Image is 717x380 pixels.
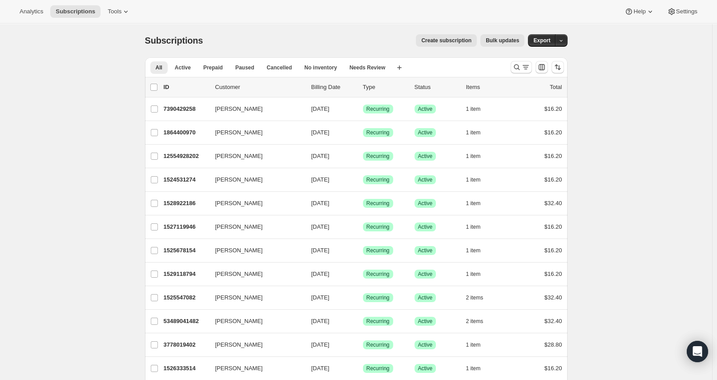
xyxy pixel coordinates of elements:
[164,270,208,279] p: 1529118794
[466,244,491,257] button: 1 item
[215,293,263,302] span: [PERSON_NAME]
[466,126,491,139] button: 1 item
[466,341,481,348] span: 1 item
[418,153,433,160] span: Active
[164,103,562,115] div: 7390429258[PERSON_NAME][DATE]SuccessRecurringSuccessActive1 item$16.20
[145,36,203,45] span: Subscriptions
[164,315,562,327] div: 53489041482[PERSON_NAME][DATE]SuccessRecurringSuccessActive2 items$32.40
[215,105,263,113] span: [PERSON_NAME]
[215,364,263,373] span: [PERSON_NAME]
[418,176,433,183] span: Active
[164,364,208,373] p: 1526333514
[311,294,330,301] span: [DATE]
[311,271,330,277] span: [DATE]
[486,37,519,44] span: Bulk updates
[210,173,299,187] button: [PERSON_NAME]
[108,8,121,15] span: Tools
[418,271,433,278] span: Active
[311,176,330,183] span: [DATE]
[311,365,330,372] span: [DATE]
[418,129,433,136] span: Active
[210,338,299,352] button: [PERSON_NAME]
[415,83,459,92] p: Status
[311,83,356,92] p: Billing Date
[215,340,263,349] span: [PERSON_NAME]
[544,247,562,254] span: $16.20
[164,268,562,280] div: 1529118794[PERSON_NAME][DATE]SuccessRecurringSuccessActive1 item$16.20
[544,365,562,372] span: $16.20
[210,196,299,210] button: [PERSON_NAME]
[367,341,390,348] span: Recurring
[544,176,562,183] span: $16.20
[14,5,48,18] button: Analytics
[164,317,208,326] p: 53489041482
[544,341,562,348] span: $28.80
[164,83,562,92] div: IDCustomerBilling DateTypeStatusItemsTotal
[550,83,562,92] p: Total
[367,153,390,160] span: Recurring
[416,34,477,47] button: Create subscription
[552,61,564,73] button: Sort the results
[215,83,304,92] p: Customer
[210,102,299,116] button: [PERSON_NAME]
[466,268,491,280] button: 1 item
[311,318,330,324] span: [DATE]
[466,221,491,233] button: 1 item
[466,291,493,304] button: 2 items
[164,362,562,375] div: 1526333514[PERSON_NAME][DATE]SuccessRecurringSuccessActive1 item$16.20
[466,83,511,92] div: Items
[311,153,330,159] span: [DATE]
[367,129,390,136] span: Recurring
[676,8,697,15] span: Settings
[235,64,254,71] span: Paused
[311,247,330,254] span: [DATE]
[311,105,330,112] span: [DATE]
[210,291,299,305] button: [PERSON_NAME]
[215,152,263,161] span: [PERSON_NAME]
[164,246,208,255] p: 1525678154
[156,64,162,71] span: All
[267,64,292,71] span: Cancelled
[363,83,407,92] div: Type
[210,243,299,258] button: [PERSON_NAME]
[544,318,562,324] span: $32.40
[367,318,390,325] span: Recurring
[466,294,483,301] span: 2 items
[466,176,481,183] span: 1 item
[466,362,491,375] button: 1 item
[164,221,562,233] div: 1527119946[PERSON_NAME][DATE]SuccessRecurringSuccessActive1 item$16.20
[215,270,263,279] span: [PERSON_NAME]
[480,34,524,47] button: Bulk updates
[544,153,562,159] span: $16.20
[511,61,532,73] button: Search and filter results
[466,339,491,351] button: 1 item
[466,365,481,372] span: 1 item
[662,5,703,18] button: Settings
[215,128,263,137] span: [PERSON_NAME]
[392,61,407,74] button: Create new view
[164,244,562,257] div: 1525678154[PERSON_NAME][DATE]SuccessRecurringSuccessActive1 item$16.20
[164,199,208,208] p: 1528922186
[544,223,562,230] span: $16.20
[210,361,299,376] button: [PERSON_NAME]
[544,294,562,301] span: $32.40
[687,341,708,362] div: Open Intercom Messenger
[544,105,562,112] span: $16.20
[544,271,562,277] span: $16.20
[466,174,491,186] button: 1 item
[164,197,562,210] div: 1528922186[PERSON_NAME][DATE]SuccessRecurringSuccessActive1 item$32.40
[466,318,483,325] span: 2 items
[466,247,481,254] span: 1 item
[164,150,562,162] div: 12554928202[PERSON_NAME][DATE]SuccessRecurringSuccessActive1 item$16.20
[164,174,562,186] div: 1524531274[PERSON_NAME][DATE]SuccessRecurringSuccessActive1 item$16.20
[164,339,562,351] div: 3778019402[PERSON_NAME][DATE]SuccessRecurringSuccessActive1 item$28.80
[633,8,645,15] span: Help
[311,129,330,136] span: [DATE]
[466,197,491,210] button: 1 item
[210,314,299,328] button: [PERSON_NAME]
[164,291,562,304] div: 1525547082[PERSON_NAME][DATE]SuccessRecurringSuccessActive2 items$32.40
[418,341,433,348] span: Active
[210,149,299,163] button: [PERSON_NAME]
[164,126,562,139] div: 1864400970[PERSON_NAME][DATE]SuccessRecurringSuccessActive1 item$16.20
[102,5,136,18] button: Tools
